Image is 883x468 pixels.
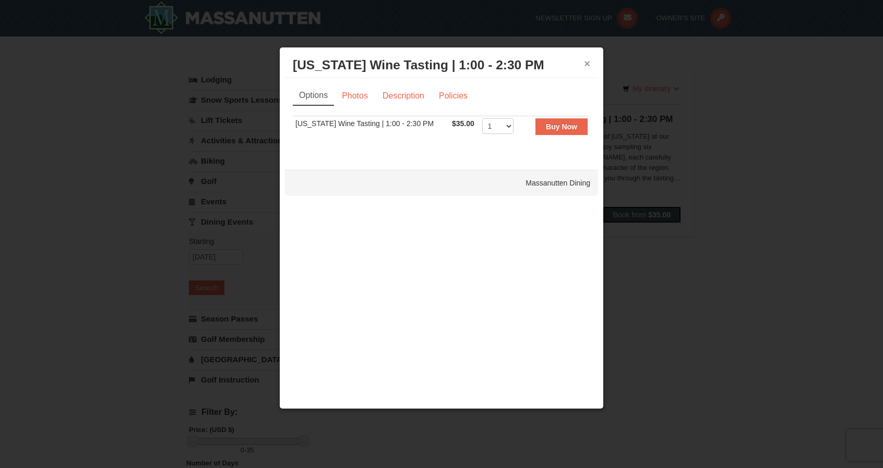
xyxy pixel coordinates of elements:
a: Description [376,86,431,106]
a: Policies [432,86,474,106]
h3: [US_STATE] Wine Tasting | 1:00 - 2:30 PM [293,57,590,73]
span: $35.00 [452,119,474,128]
strong: Buy Now [546,122,577,131]
a: Photos [335,86,375,106]
td: [US_STATE] Wine Tasting | 1:00 - 2:30 PM [293,116,449,141]
button: × [584,58,590,69]
a: Options [293,86,334,106]
button: Buy Now [535,118,588,135]
div: Massanutten Dining [285,170,598,196]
